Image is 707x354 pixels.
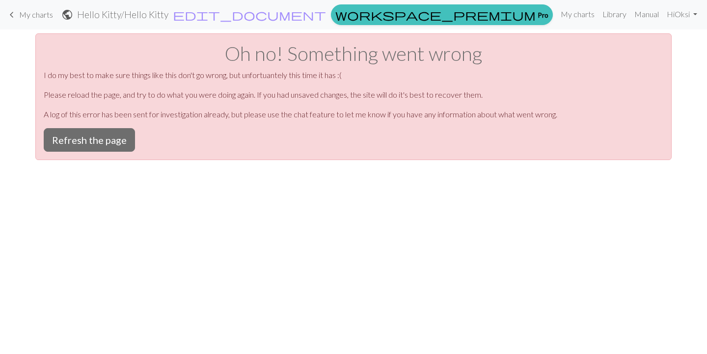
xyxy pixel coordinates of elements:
h2: Hello Kitty / Hello Kitty [77,9,168,20]
span: My charts [19,10,53,19]
span: keyboard_arrow_left [6,8,18,22]
span: public [61,8,73,22]
p: I do my best to make sure things like this don't go wrong, but unfortuantely this time it has :( [44,69,663,81]
a: Library [598,4,630,24]
p: Please reload the page, and try to do what you were doing again. If you had unsaved changes, the ... [44,89,663,101]
a: HiOksi [663,4,701,24]
a: My charts [557,4,598,24]
span: workspace_premium [335,8,536,22]
a: My charts [6,6,53,23]
span: edit_document [173,8,326,22]
a: Manual [630,4,663,24]
button: Refresh the page [44,128,135,152]
a: Pro [331,4,553,25]
p: A log of this error has been sent for investigation already, but please use the chat feature to l... [44,109,663,120]
h1: Oh no! Something went wrong [44,42,663,65]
